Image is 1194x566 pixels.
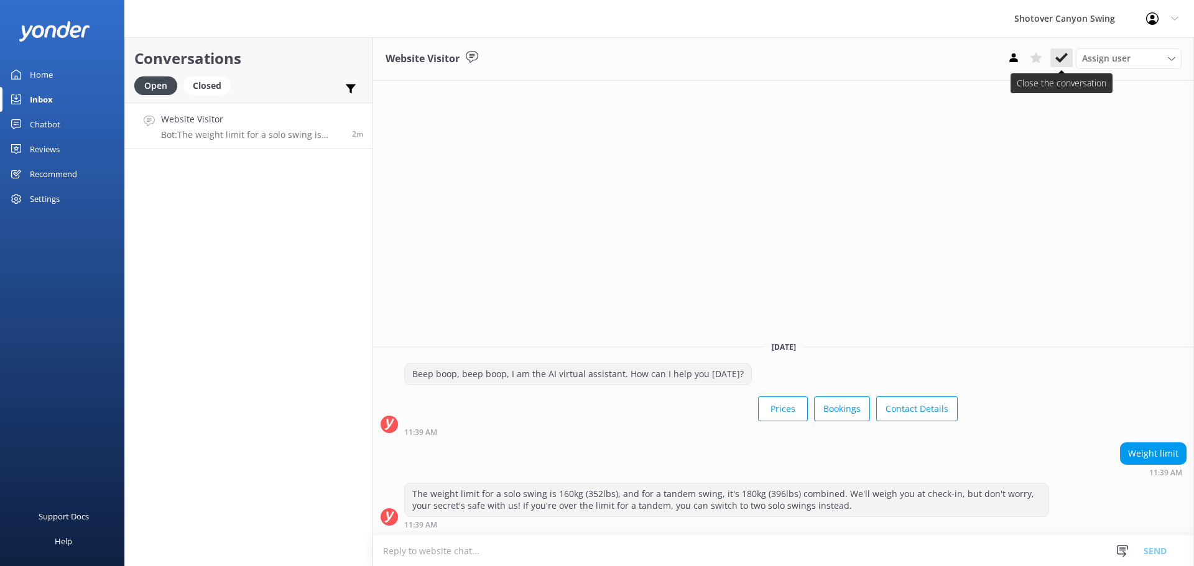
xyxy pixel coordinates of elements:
span: Sep 09 2025 11:39am (UTC +12:00) Pacific/Auckland [352,129,363,139]
div: Home [30,62,53,87]
div: Reviews [30,137,60,162]
p: Bot: The weight limit for a solo swing is 160kg (352lbs), and for a tandem swing, it's 180kg (396... [161,129,343,140]
div: Closed [183,76,231,95]
div: Chatbot [30,112,60,137]
div: Inbox [30,87,53,112]
span: Assign user [1082,52,1131,65]
h4: Website Visitor [161,112,343,126]
img: yonder-white-logo.png [19,21,90,42]
h3: Website Visitor [386,51,460,67]
span: [DATE] [764,342,803,352]
div: Help [55,529,72,554]
div: Weight limit [1121,443,1186,464]
div: Sep 09 2025 11:39am (UTC +12:00) Pacific/Auckland [404,520,1049,529]
h2: Conversations [134,47,363,70]
div: Assign User [1076,48,1182,68]
div: Open [134,76,177,95]
button: Prices [758,396,808,421]
strong: 11:39 AM [1149,469,1182,477]
div: Support Docs [39,504,89,529]
a: Website VisitorBot:The weight limit for a solo swing is 160kg (352lbs), and for a tandem swing, i... [125,103,373,149]
div: The weight limit for a solo swing is 160kg (352lbs), and for a tandem swing, it's 180kg (396lbs) ... [405,483,1048,516]
div: Settings [30,186,60,211]
a: Closed [183,78,237,92]
button: Bookings [814,396,870,421]
div: Sep 09 2025 11:39am (UTC +12:00) Pacific/Auckland [404,427,958,436]
button: Contact Details [876,396,958,421]
strong: 11:39 AM [404,521,437,529]
strong: 11:39 AM [404,429,437,436]
a: Open [134,78,183,92]
div: Sep 09 2025 11:39am (UTC +12:00) Pacific/Auckland [1120,468,1187,477]
div: Recommend [30,162,77,186]
div: Beep boop, beep boop, I am the AI virtual assistant. How can I help you [DATE]? [405,363,751,385]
